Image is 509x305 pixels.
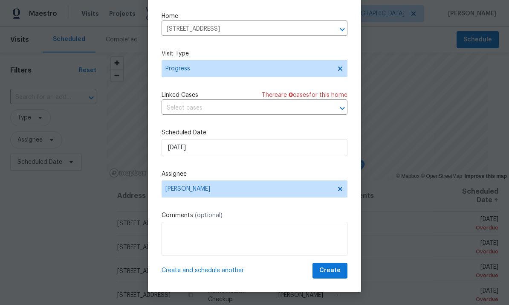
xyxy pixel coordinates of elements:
label: Visit Type [162,49,347,58]
label: Comments [162,211,347,220]
input: M/D/YYYY [162,139,347,156]
span: There are case s for this home [262,91,347,99]
label: Assignee [162,170,347,178]
input: Select cases [162,102,324,115]
label: Home [162,12,347,20]
input: Enter in an address [162,23,324,36]
span: (optional) [195,212,223,218]
span: Linked Cases [162,91,198,99]
span: Create [319,265,341,276]
button: Create [312,263,347,279]
span: Create and schedule another [162,266,244,275]
button: Open [336,23,348,35]
span: [PERSON_NAME] [165,186,333,192]
label: Scheduled Date [162,128,347,137]
span: Progress [165,64,331,73]
span: 0 [289,92,293,98]
button: Open [336,102,348,114]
